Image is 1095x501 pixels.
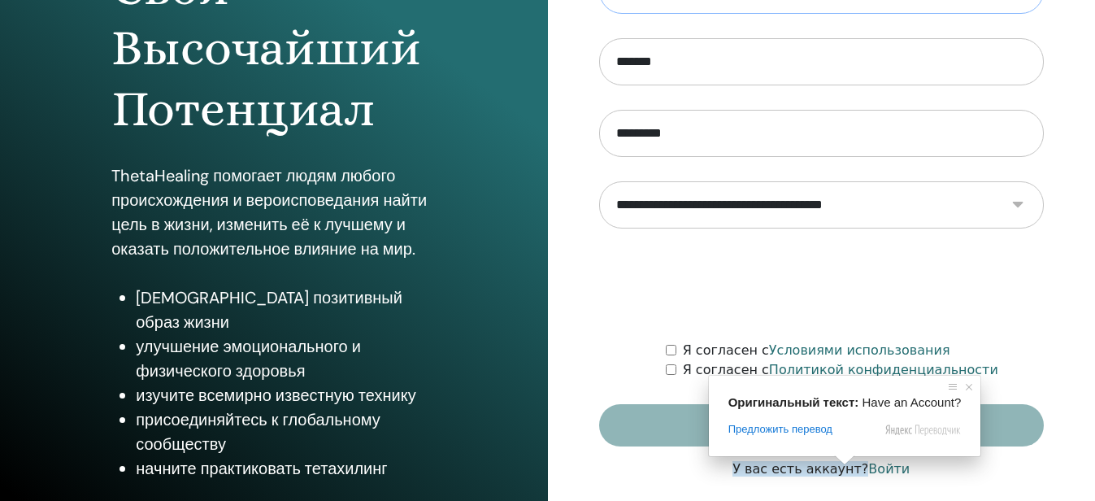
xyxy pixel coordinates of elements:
[697,253,945,316] iframe: Рекапча
[732,461,868,477] ya-tr-span: У вас есть аккаунт?
[862,395,961,409] span: Have an Account?
[136,336,361,381] ya-tr-span: улучшение эмоционального и физического здоровья
[136,458,387,479] ya-tr-span: начните практиковать тетахилинг
[769,342,950,358] a: Условиями использования
[683,362,769,377] ya-tr-span: Я согласен с
[683,342,769,358] ya-tr-span: Я согласен с
[136,385,415,406] ya-tr-span: изучите всемирно известную технику
[136,409,380,455] ya-tr-span: присоединяйтесь к глобальному сообществу
[111,165,427,259] ya-tr-span: ThetaHealing помогает людям любого происхождения и вероисповедания найти цель в жизни, изменить е...
[136,287,402,333] ya-tr-span: [DEMOGRAPHIC_DATA] позитивный образ жизни
[868,461,910,477] ya-tr-span: Войти
[732,460,910,479] a: У вас есть аккаунт?Войти
[728,395,859,409] span: Оригинальный текст:
[728,422,832,437] span: Предложить перевод
[769,362,998,377] a: Политикой конфиденциальности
